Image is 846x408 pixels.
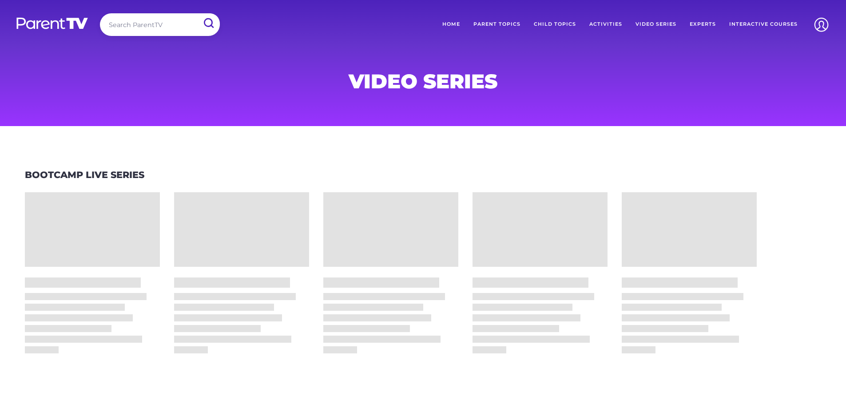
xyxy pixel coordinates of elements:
[527,13,583,36] a: Child Topics
[197,13,220,33] input: Submit
[723,13,804,36] a: Interactive Courses
[583,13,629,36] a: Activities
[810,13,833,36] img: Account
[683,13,723,36] a: Experts
[100,13,220,36] input: Search ParentTV
[629,13,683,36] a: Video Series
[436,13,467,36] a: Home
[25,169,144,180] a: Bootcamp Live Series
[16,17,89,30] img: parenttv-logo-white.4c85aaf.svg
[467,13,527,36] a: Parent Topics
[209,72,637,90] h1: Video Series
